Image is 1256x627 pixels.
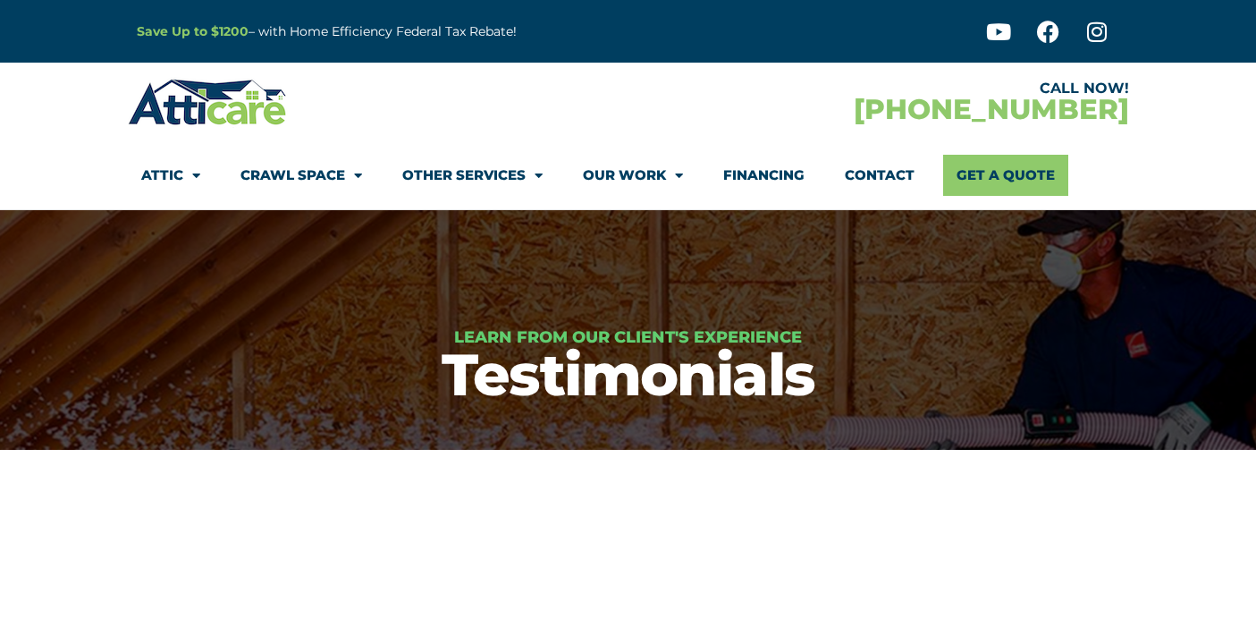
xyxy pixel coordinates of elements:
h6: Learn From Our Client's Experience [9,329,1247,345]
a: Financing [723,155,805,196]
a: Crawl Space [240,155,362,196]
a: Other Services [402,155,543,196]
nav: Menu [141,155,1116,196]
h1: Testimonials [9,345,1247,403]
div: CALL NOW! [628,81,1129,96]
a: Save Up to $1200 [137,23,249,39]
a: Our Work [583,155,683,196]
a: Attic [141,155,200,196]
p: – with Home Efficiency Federal Tax Rebate! [137,21,716,42]
a: Get A Quote [943,155,1068,196]
iframe: Chat Invitation [9,439,295,573]
a: Contact [845,155,915,196]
